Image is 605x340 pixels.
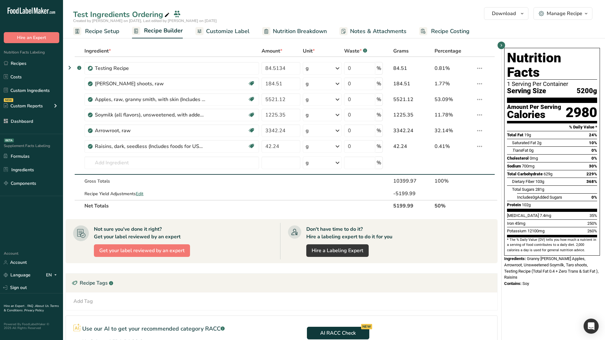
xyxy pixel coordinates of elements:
div: 10399.97 [393,177,432,185]
button: Download [484,7,528,20]
span: Granny [PERSON_NAME] Apples, Arrowroot, Unsweetened Soymilk, Taro shoots, Testing Recipe (Total F... [504,256,599,280]
div: Waste [344,47,367,55]
div: 184.51 [393,80,432,88]
span: Ingredient [84,47,111,55]
span: Fat [512,148,528,153]
div: 1225.35 [393,111,432,119]
span: 281g [535,187,544,192]
span: 19g [524,133,531,137]
span: 0% [591,195,597,200]
span: Saturated Fat [512,140,536,145]
a: Terms & Conditions . [4,304,59,313]
div: Not sure you've done it right? Get your label reviewed by an expert [94,225,181,241]
span: 250% [587,221,597,226]
div: BETA [4,139,14,142]
span: Soy [522,281,529,286]
div: Gross Totals [84,178,259,184]
div: g [306,127,309,134]
div: g [306,96,309,103]
button: Get your label reviewed by an expert [94,244,190,257]
div: 42.24 [393,143,432,150]
span: 260% [587,229,597,233]
span: 700mg [522,164,534,168]
span: 102g [522,202,531,207]
div: 53.09% [435,96,473,103]
span: 0mg [530,156,538,161]
a: Notes & Attachments [339,24,406,38]
div: Powered By FoodLabelMaker © 2025 All Rights Reserved [4,322,59,330]
span: Grams [393,47,409,55]
img: Sub Recipe [88,66,93,71]
a: FAQ . [27,304,35,308]
p: Use our AI to get your recommended category RACC [82,325,225,333]
input: Add Ingredient [84,156,259,169]
a: Privacy Policy [24,308,44,313]
div: Amount Per Serving [507,104,561,110]
span: 103g [535,179,544,184]
span: 368% [586,179,597,184]
span: 0% [591,156,597,161]
span: 5200g [577,87,597,95]
span: 7.4mg [540,213,551,218]
h1: Nutrition Facts [507,51,597,80]
span: Dietary Fiber [512,179,534,184]
div: [PERSON_NAME] shoots, raw [95,80,205,88]
a: Recipe Costing [419,24,470,38]
div: 1 Serving Per Container [507,81,597,87]
button: Manage Recipe [533,7,592,20]
span: 229% [586,172,597,176]
span: 35% [590,213,597,218]
span: [MEDICAL_DATA] [507,213,539,218]
span: 629g [544,172,552,176]
div: g [306,65,309,72]
div: g [306,80,309,88]
span: 0g [529,148,533,153]
div: EN [46,271,59,279]
a: Customize Label [195,24,250,38]
span: Ingredients: [504,256,526,261]
div: 5521.12 [393,96,432,103]
span: Notes & Attachments [350,27,406,36]
a: Recipe Builder [132,24,183,39]
span: Total Sugars [512,187,534,192]
div: 0.41% [435,143,473,150]
div: Soymilk (all flavors), unsweetened, with added calcium, vitamins A and D [95,111,205,119]
th: Net Totals [83,200,384,211]
a: About Us . [35,304,50,308]
div: 100% [435,177,473,185]
div: Recipe Yield Adjustments [84,190,259,197]
div: 1.77% [435,80,473,88]
span: 24% [589,133,597,137]
span: Protein [507,202,521,207]
span: Total Fat [507,133,523,137]
th: 5199.99 [392,200,433,211]
button: Hire an Expert [4,32,59,43]
a: Recipe Setup [73,24,119,38]
div: -5199.99 [393,190,432,197]
span: Total Carbohydrate [507,172,543,176]
span: 0% [591,148,597,153]
a: Nutrition Breakdown [262,24,327,38]
div: Testing Recipe [95,65,205,72]
span: Recipe Costing [431,27,470,36]
th: 50% [433,200,475,211]
div: NEW [4,98,13,102]
span: Recipe Setup [85,27,119,36]
div: 0.81% [435,65,473,72]
span: Percentage [435,47,461,55]
span: AI RACC Check [320,329,356,337]
span: 45mg [515,221,525,226]
span: Cholesterol [507,156,529,161]
span: Sodium [507,164,521,168]
i: Trans [512,148,522,153]
div: 11.78% [435,111,473,119]
span: 10% [589,140,597,145]
div: Raisins, dark, seedless (Includes foods for USDA's Food Distribution Program) [95,143,205,150]
div: Calories [507,110,561,119]
div: Manage Recipe [547,10,582,17]
a: Hire an Expert . [4,304,26,308]
span: Contains: [504,281,521,286]
span: 12100mg [527,229,544,233]
span: Iron [507,221,514,226]
span: Customize Label [206,27,250,36]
